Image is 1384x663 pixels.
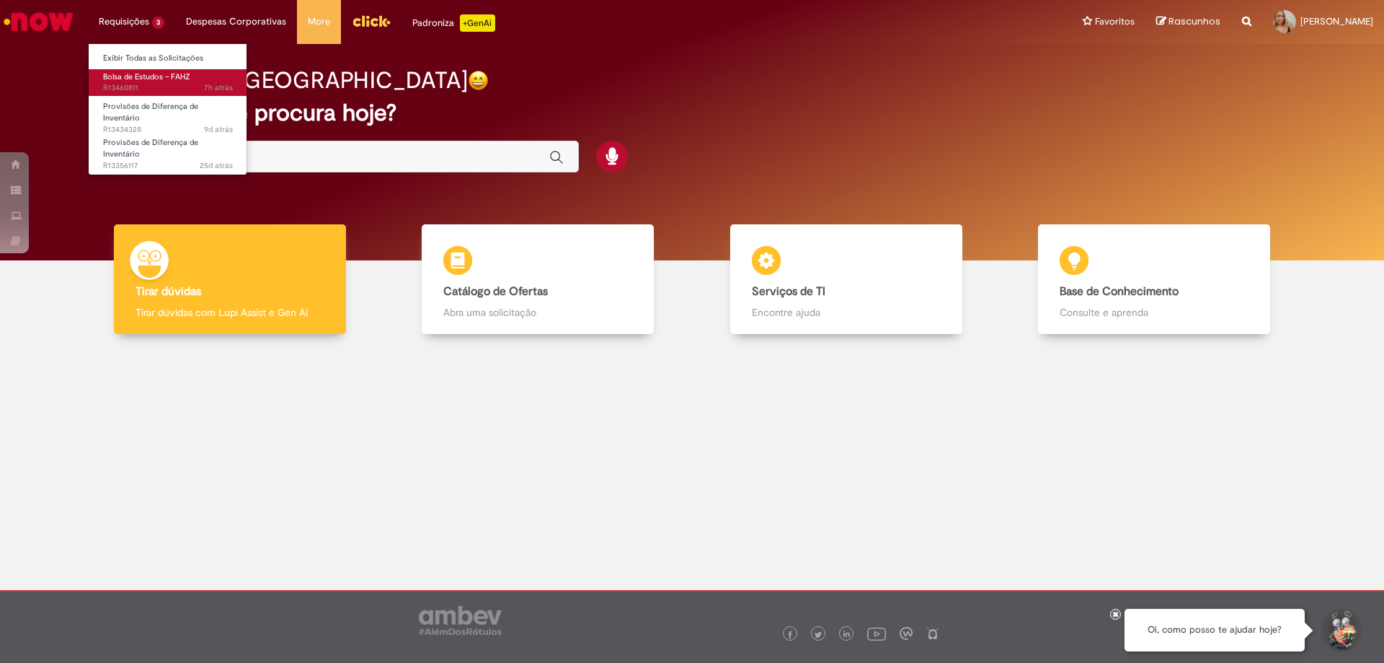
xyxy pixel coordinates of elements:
[125,68,468,93] h2: Boa tarde, [GEOGRAPHIC_DATA]
[186,14,286,29] span: Despesas Corporativas
[152,17,164,29] span: 3
[1095,14,1135,29] span: Favoritos
[1156,15,1220,29] a: Rascunhos
[1168,14,1220,28] span: Rascunhos
[99,14,149,29] span: Requisições
[89,135,247,166] a: Aberto R13356117 : Provisões de Diferença de Inventário
[103,137,198,159] span: Provisões de Diferença de Inventário
[88,43,247,175] ul: Requisições
[103,71,190,82] span: Bolsa de Estudos – FAHZ
[89,51,247,66] a: Exibir Todas as Solicitações
[752,284,825,299] b: Serviços de TI
[1001,224,1309,335] a: Base de Conhecimento Consulte e aprenda
[308,14,330,29] span: More
[1124,609,1305,651] div: Oi, como posso te ajudar hoje?
[692,224,1001,335] a: Serviços de TI Encontre ajuda
[843,631,851,639] img: logo_footer_linkedin.png
[419,606,502,635] img: logo_footer_ambev_rotulo_gray.png
[443,305,632,320] p: Abra uma solicitação
[384,224,693,335] a: Catálogo de Ofertas Abra uma solicitação
[1319,609,1362,652] button: Iniciar Conversa de Suporte
[900,627,913,640] img: logo_footer_workplace.png
[204,82,233,93] span: 7h atrás
[103,124,233,136] span: R13434328
[204,124,233,135] span: 9d atrás
[468,70,489,91] img: happy-face.png
[136,305,324,320] p: Tirar dúvidas com Lupi Assist e Gen Ai
[412,14,495,32] div: Padroniza
[103,101,198,123] span: Provisões de Diferença de Inventário
[200,160,233,171] time: 05/08/2025 15:20:05
[89,69,247,96] a: Aberto R13460811 : Bolsa de Estudos – FAHZ
[103,82,233,94] span: R13460811
[752,305,941,320] p: Encontre ajuda
[443,284,548,299] b: Catálogo de Ofertas
[204,82,233,93] time: 29/08/2025 08:42:04
[460,14,495,32] p: +GenAi
[352,10,391,32] img: click_logo_yellow_360x200.png
[1060,284,1179,299] b: Base de Conhecimento
[103,160,233,172] span: R13356117
[1060,305,1248,320] p: Consulte e aprenda
[1300,15,1373,27] span: [PERSON_NAME]
[926,627,939,640] img: logo_footer_naosei.png
[136,284,201,299] b: Tirar dúvidas
[815,631,822,638] img: logo_footer_twitter.png
[76,224,384,335] a: Tirar dúvidas Tirar dúvidas com Lupi Assist e Gen Ai
[200,160,233,171] span: 25d atrás
[786,631,794,638] img: logo_footer_facebook.png
[125,100,1260,126] h2: O que você procura hoje?
[204,124,233,135] time: 20/08/2025 23:00:42
[1,7,76,36] img: ServiceNow
[89,99,247,130] a: Aberto R13434328 : Provisões de Diferença de Inventário
[867,624,886,643] img: logo_footer_youtube.png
